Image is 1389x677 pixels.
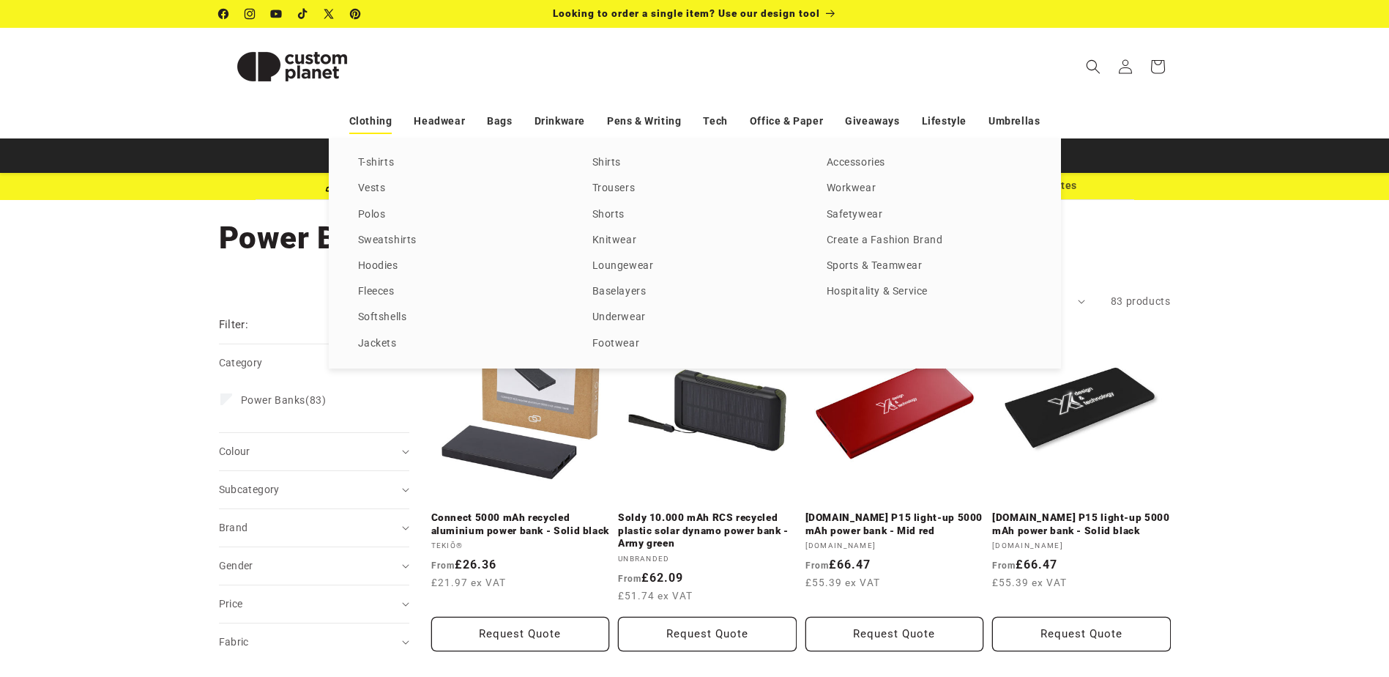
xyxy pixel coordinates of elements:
a: Pens & Writing [607,108,681,134]
a: Tech [703,108,727,134]
button: Request Quote [431,617,610,651]
summary: Colour (0 selected) [219,433,409,470]
span: Power Banks [241,394,306,406]
span: Colour [219,445,250,457]
a: Sweatshirts [358,231,563,251]
summary: Price [219,585,409,623]
a: Footwear [592,334,797,354]
: Request Quote [805,617,984,651]
a: Knitwear [592,231,797,251]
a: Shorts [592,205,797,225]
span: Price [219,598,243,610]
a: Safetywear [827,205,1032,225]
a: [DOMAIN_NAME] P15 light-up 5000 mAh power bank - Mid red [805,511,984,537]
a: Lifestyle [922,108,967,134]
a: Clothing [349,108,392,134]
a: Create a Fashion Brand [827,231,1032,251]
: Request Quote [992,617,1171,651]
a: Shirts [592,153,797,173]
a: Soldy 10.000 mAh RCS recycled plastic solar dynamo power bank - Army green [618,511,797,550]
a: Accessories [827,153,1032,173]
iframe: Chat Widget [1316,607,1389,677]
span: (83) [241,393,327,407]
span: Looking to order a single item? Use our design tool [553,7,820,19]
summary: Subcategory (0 selected) [219,471,409,508]
a: Drinkware [535,108,585,134]
a: Softshells [358,308,563,328]
a: Underwear [592,308,797,328]
a: Vests [358,179,563,199]
a: Bags [487,108,512,134]
a: Polos [358,205,563,225]
button: Request Quote [618,617,797,651]
summary: Fabric (0 selected) [219,624,409,661]
span: Subcategory [219,484,280,495]
summary: Search [1077,51,1109,83]
a: Hoodies [358,256,563,276]
a: Baselayers [592,282,797,302]
summary: Brand (0 selected) [219,509,409,547]
a: Loungewear [592,256,797,276]
a: Trousers [592,179,797,199]
a: Office & Paper [750,108,823,134]
a: Custom Planet [213,28,370,105]
span: Fabric [219,636,249,648]
a: Workwear [827,179,1032,199]
a: Jackets [358,334,563,354]
img: Custom Planet [219,34,365,100]
a: T-shirts [358,153,563,173]
span: Brand [219,522,248,533]
a: Headwear [414,108,465,134]
summary: Gender (0 selected) [219,547,409,585]
span: Gender [219,560,253,571]
a: Umbrellas [988,108,1040,134]
a: [DOMAIN_NAME] P15 light-up 5000 mAh power bank - Solid black [992,511,1171,537]
a: Giveaways [845,108,899,134]
a: Connect 5000 mAh recycled aluminium power bank - Solid black [431,511,610,537]
a: Sports & Teamwear [827,256,1032,276]
a: Hospitality & Service [827,282,1032,302]
a: Fleeces [358,282,563,302]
